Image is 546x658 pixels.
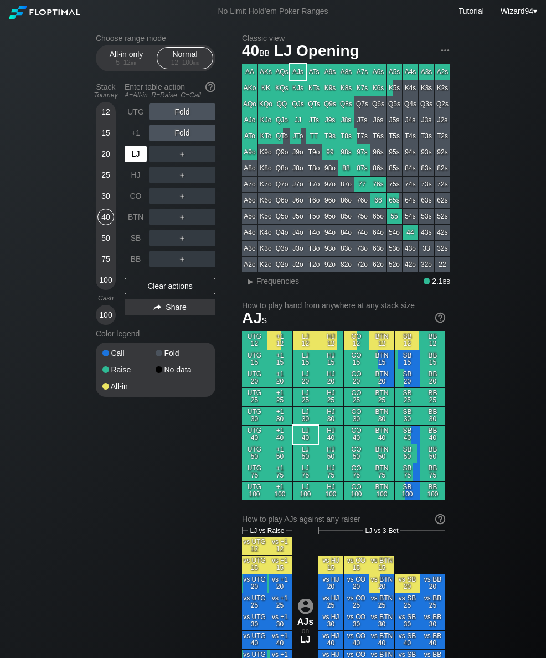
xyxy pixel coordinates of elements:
[395,331,420,350] div: SB 12
[419,112,434,128] div: J3s
[322,177,338,192] div: 97o
[102,349,156,357] div: Call
[338,193,354,208] div: 86o
[306,128,322,144] div: TT
[156,366,209,374] div: No data
[293,350,318,369] div: LJ 15
[243,274,257,288] div: ▸
[274,128,290,144] div: QTo
[274,193,290,208] div: Q6o
[435,177,450,192] div: 72s
[267,331,292,350] div: +1 12
[258,112,274,128] div: KJo
[403,112,418,128] div: J4s
[322,209,338,224] div: 95o
[306,64,322,80] div: ATs
[403,128,418,144] div: T4s
[354,160,370,176] div: 87s
[293,388,318,406] div: LJ 25
[439,44,451,56] img: ellipsis.fd386fe8.svg
[290,80,306,96] div: KJs
[387,144,402,160] div: 95s
[274,257,290,272] div: Q2o
[267,463,292,481] div: +1 75
[258,193,274,208] div: K6o
[369,407,394,425] div: BTN 30
[267,426,292,444] div: +1 40
[125,91,215,99] div: A=All-in R=Raise C=Call
[242,225,257,240] div: A4o
[435,209,450,224] div: 52s
[242,209,257,224] div: A5o
[354,96,370,112] div: Q7s
[322,96,338,112] div: Q9s
[435,80,450,96] div: K2s
[419,193,434,208] div: 63s
[387,128,402,144] div: T5s
[338,96,354,112] div: Q8s
[258,225,274,240] div: K4o
[97,272,114,288] div: 100
[293,426,318,444] div: LJ 40
[344,331,369,350] div: CO 12
[242,64,257,80] div: AA
[290,209,306,224] div: J5o
[370,160,386,176] div: 86s
[403,144,418,160] div: 94s
[403,160,418,176] div: 84s
[91,78,120,103] div: Stack
[97,209,114,225] div: 40
[395,444,420,463] div: SB 50
[318,463,343,481] div: HJ 75
[420,369,445,387] div: BB 20
[370,80,386,96] div: K6s
[97,167,114,183] div: 25
[274,96,290,112] div: QQ
[193,59,199,66] span: bb
[97,230,114,246] div: 50
[290,144,306,160] div: J9o
[338,112,354,128] div: J8s
[125,209,147,225] div: BTN
[125,167,147,183] div: HJ
[267,369,292,387] div: +1 20
[434,513,446,525] img: help.32db89a4.svg
[242,426,267,444] div: UTG 40
[290,177,306,192] div: J7o
[97,188,114,204] div: 30
[242,96,257,112] div: AQo
[369,388,394,406] div: BTN 25
[306,257,322,272] div: T2o
[370,225,386,240] div: 64o
[370,144,386,160] div: 96s
[274,112,290,128] div: QJo
[322,112,338,128] div: J9s
[256,277,299,286] span: Frequencies
[242,128,257,144] div: ATo
[97,251,114,267] div: 75
[322,225,338,240] div: 94o
[395,388,420,406] div: SB 25
[395,369,420,387] div: SB 20
[293,331,318,350] div: LJ 12
[419,177,434,192] div: 73s
[435,128,450,144] div: T2s
[258,64,274,80] div: AKs
[242,257,257,272] div: A2o
[125,125,147,141] div: +1
[293,444,318,463] div: LJ 50
[344,407,369,425] div: CO 30
[267,407,292,425] div: +1 30
[293,463,318,481] div: LJ 75
[242,350,267,369] div: UTG 15
[258,80,274,96] div: KK
[242,193,257,208] div: A6o
[306,193,322,208] div: T6o
[387,112,402,128] div: J5s
[387,64,402,80] div: A5s
[354,209,370,224] div: 75o
[322,193,338,208] div: 96o
[369,426,394,444] div: BTN 40
[420,350,445,369] div: BB 15
[290,193,306,208] div: J6o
